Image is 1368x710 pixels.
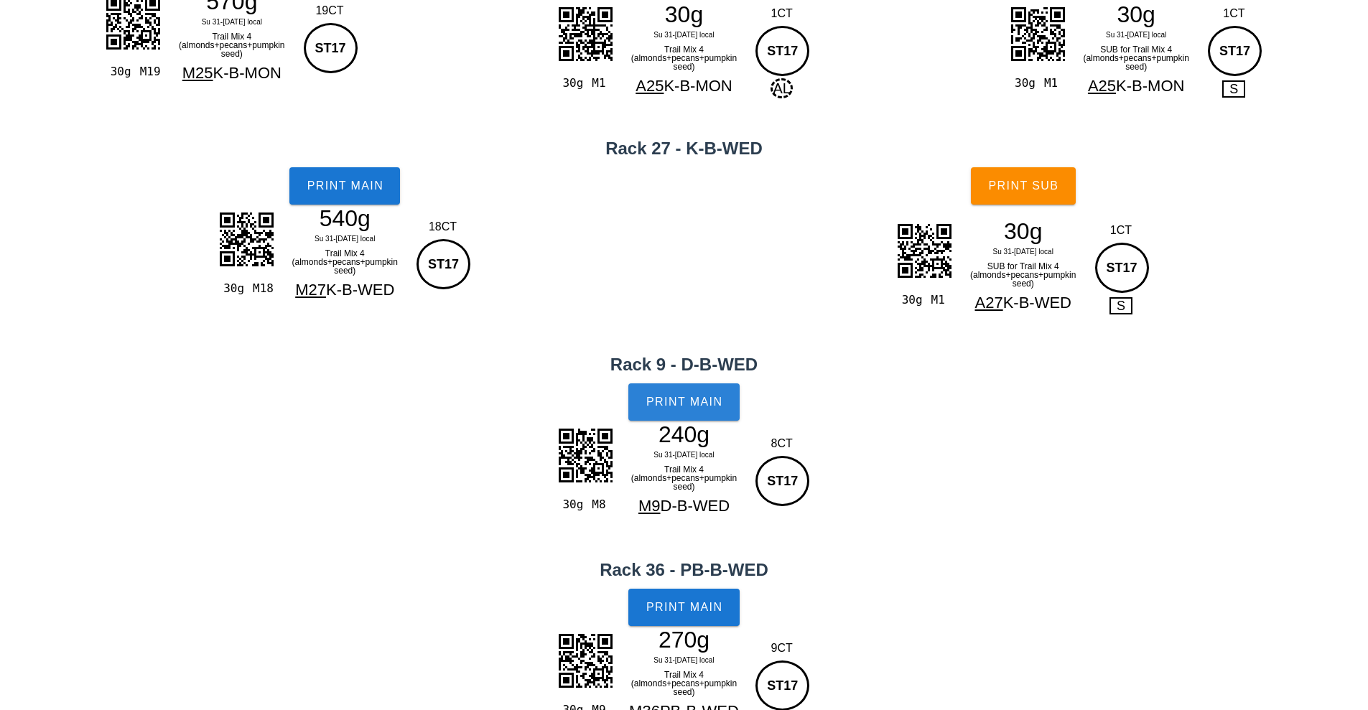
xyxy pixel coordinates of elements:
div: 18CT [413,218,473,235]
span: Print Sub [987,179,1058,192]
span: Su 31-[DATE] local [202,18,262,26]
span: S [1109,297,1132,314]
button: Print Main [289,167,400,205]
div: ST17 [1095,243,1149,293]
button: Print Main [628,589,739,626]
div: ST17 [1208,26,1262,76]
span: D-B-WED [661,497,730,515]
span: A27 [975,294,1003,312]
div: 30g [1074,4,1199,25]
span: Print Main [646,396,723,408]
div: ST17 [417,239,470,289]
div: ST17 [755,456,809,506]
span: S [1222,80,1245,98]
div: 1CT [1092,222,1151,239]
div: Trail Mix 4 (almonds+pecans+pumpkin seed) [169,29,294,61]
div: SUB for Trail Mix 4 (almonds+pecans+pumpkin seed) [961,259,1086,291]
div: 1CT [1204,5,1264,22]
h2: Rack 36 - PB-B-WED [9,557,1359,583]
div: ST17 [755,26,809,76]
div: Trail Mix 4 (almonds+pecans+pumpkin seed) [622,462,747,494]
div: 30g [1009,74,1038,93]
span: K-B-MON [1116,77,1184,95]
div: Trail Mix 4 (almonds+pecans+pumpkin seed) [622,42,747,74]
span: A25 [636,77,664,95]
div: M19 [134,62,164,81]
div: 240g [622,424,747,445]
img: tqFTPq8p3ksAAAAASUVORK5CYII= [210,203,282,275]
img: +J8miVmZrDyEZH5s5BKYqZO6ofIogEEIIShttQshGsMlRIYSgtNEmhGwEmxwVQghKG21CyEawyVEhhKC00SaEbASbHBVCCEob... [549,625,621,696]
span: Su 31-[DATE] local [653,31,714,39]
div: 30g [218,279,247,298]
div: 30g [961,220,1086,242]
div: ST17 [304,23,358,73]
div: M1 [926,291,955,309]
span: Su 31-[DATE] local [1106,31,1166,39]
div: SUB for Trail Mix 4 (almonds+pecans+pumpkin seed) [1074,42,1199,74]
div: 30g [895,291,925,309]
div: 30g [104,62,134,81]
div: 30g [557,495,586,514]
div: Trail Mix 4 (almonds+pecans+pumpkin seed) [622,668,747,699]
span: Su 31-[DATE] local [653,656,714,664]
div: M18 [247,279,276,298]
h2: Rack 27 - K-B-WED [9,136,1359,162]
span: Su 31-[DATE] local [315,235,375,243]
div: 540g [282,207,407,229]
img: xsIhhLw1qVbZHa92oW+lkBBidEdq5hHlhJA3IcSpFbKlgD+pdua0j7CsEPKf5hAyM5BOz5oT3kkhBDDyRuSsQ8BW5x9Su1TrK... [549,419,621,491]
span: M9 [638,497,661,515]
div: M1 [586,74,615,93]
div: 8CT [752,435,811,452]
span: K-B-WED [326,281,394,299]
span: A25 [1088,77,1116,95]
div: 30g [557,74,586,93]
span: K-B-MON [213,64,281,82]
div: 19CT [300,2,360,19]
div: 1CT [752,5,811,22]
span: M25 [182,64,213,82]
div: Trail Mix 4 (almonds+pecans+pumpkin seed) [282,246,407,278]
img: MYlrRBVFWS5U0sBITbjU1UjiSesAtkpy4Q8yXLx9zylm7oJGUBIFQn2U9RDDGQfAltNvS8cezYhw3LAhJiQYQgMC8cKMSHDEB... [888,215,960,286]
h2: Rack 9 - D-B-WED [9,352,1359,378]
button: Print Main [628,383,739,421]
span: M27 [295,281,326,299]
span: AL [771,78,792,98]
span: Print Main [646,601,723,614]
div: 270g [622,629,747,650]
button: Print Sub [971,167,1076,205]
span: K-B-WED [1003,294,1071,312]
span: Su 31-[DATE] local [653,451,714,459]
span: Print Main [306,179,383,192]
div: M8 [586,495,615,514]
div: M1 [1038,74,1068,93]
span: Su 31-[DATE] local [993,248,1053,256]
span: K-B-MON [664,77,732,95]
div: 9CT [752,640,811,657]
div: 30g [622,4,747,25]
